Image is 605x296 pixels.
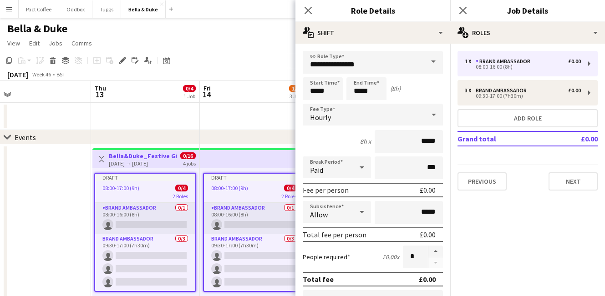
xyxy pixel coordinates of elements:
app-job-card: Draft08:00-17:00 (9h)0/42 RolesBrand Ambassador0/108:00-16:00 (8h) Brand Ambassador0/309:30-17:00... [203,173,305,292]
app-card-role: Brand Ambassador0/309:30-17:00 (7h30m) [95,234,195,291]
div: £0.00 x [382,253,399,261]
div: £0.00 [568,87,581,94]
a: Jobs [45,37,66,49]
app-card-role: Brand Ambassador0/108:00-16:00 (8h) [204,203,304,234]
div: Total fee per person [303,230,366,239]
span: 08:00-17:00 (9h) [211,185,248,191]
h3: Bella&Duke_Festive Gift Fair NEC [109,152,177,160]
span: 2 Roles [173,193,188,200]
div: Draft [204,174,304,181]
div: [DATE] [7,70,28,79]
div: Roles [450,22,605,44]
span: Fri [203,84,211,92]
button: Add role [458,109,598,127]
td: £0.00 [554,131,598,146]
span: 1/10 [289,85,305,92]
td: Grand total [458,131,554,146]
div: (8h) [390,85,401,93]
span: View [7,39,20,47]
div: 3 x [465,87,476,94]
a: Edit [25,37,43,49]
span: 0/4 [284,185,297,191]
span: 0/16 [180,152,196,159]
div: £0.00 [420,230,436,239]
div: BST [56,71,66,78]
span: Jobs [49,39,62,47]
button: Tuggs [92,0,121,18]
label: People required [303,253,350,261]
div: £0.00 [420,186,436,195]
span: 2 Roles [281,193,297,200]
div: Brand Ambassador [476,58,534,65]
div: Draft [95,174,195,181]
button: Previous [458,172,507,191]
div: 8h x [360,137,371,145]
div: £0.00 [419,275,436,284]
button: Pact Coffee [19,0,59,18]
span: 13 [93,89,106,100]
app-job-card: Draft08:00-17:00 (9h)0/42 RolesBrand Ambassador0/108:00-16:00 (8h) Brand Ambassador0/309:30-17:00... [94,173,196,292]
div: 3 Jobs [290,93,304,100]
a: Comms [68,37,96,49]
div: 09:30-17:00 (7h30m) [465,94,581,98]
div: £0.00 [568,58,581,65]
div: [DATE] → [DATE] [109,160,177,167]
span: Comms [71,39,92,47]
div: Events [15,133,36,142]
h3: Role Details [295,5,450,16]
h1: Bella & Duke [7,22,67,35]
div: 1 x [465,58,476,65]
span: 14 [202,89,211,100]
button: Next [549,172,598,191]
span: Week 46 [30,71,53,78]
button: Increase [428,246,443,257]
span: 0/4 [183,85,196,92]
div: 4 jobs [183,159,196,167]
span: Hourly [310,113,331,122]
button: Bella & Duke [121,0,166,18]
div: 08:00-16:00 (8h) [465,65,581,69]
div: Brand Ambassador [476,87,530,94]
h3: Job Details [450,5,605,16]
div: Shift [295,22,450,44]
span: 08:00-17:00 (9h) [102,185,139,191]
div: 1 Job [183,93,195,100]
div: Total fee [303,275,334,284]
span: Thu [95,84,106,92]
button: Oddbox [59,0,92,18]
app-card-role: Brand Ambassador0/309:30-17:00 (7h30m) [204,234,304,291]
span: Edit [29,39,40,47]
app-card-role: Brand Ambassador0/108:00-16:00 (8h) [95,203,195,234]
span: Allow [310,210,328,219]
span: Paid [310,166,323,175]
a: View [4,37,24,49]
span: 0/4 [175,185,188,191]
div: Fee per person [303,186,349,195]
